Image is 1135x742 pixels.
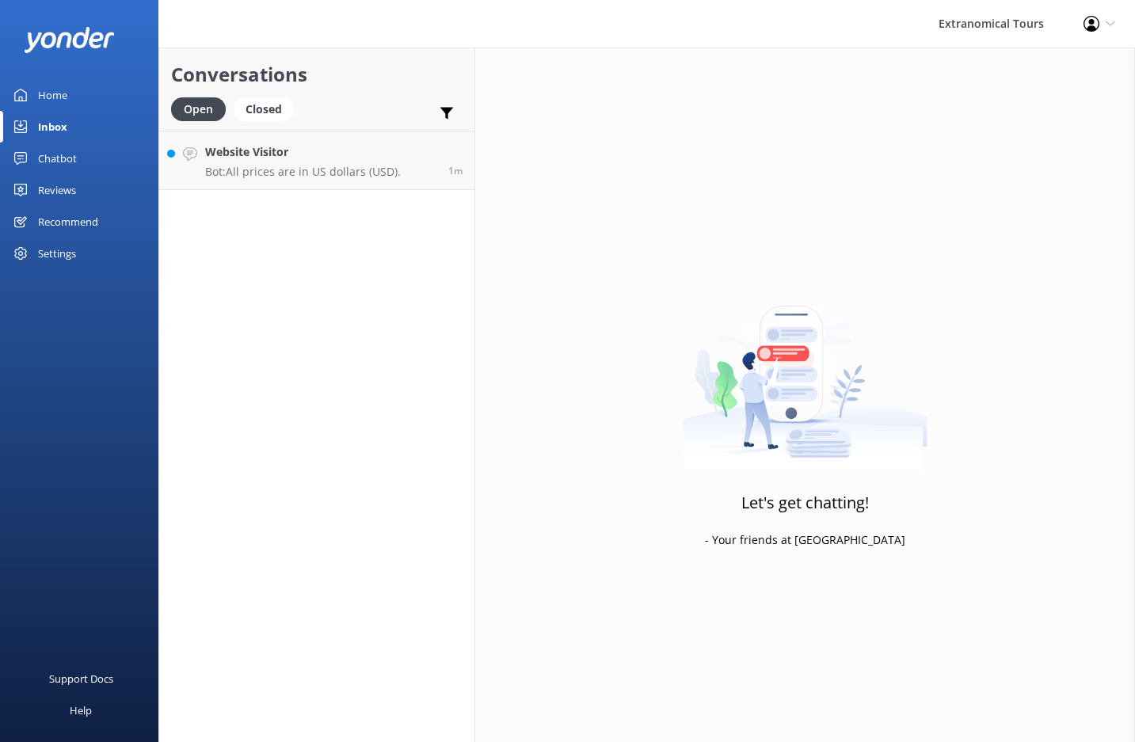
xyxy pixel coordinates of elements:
[38,111,67,143] div: Inbox
[171,97,226,121] div: Open
[38,143,77,174] div: Chatbot
[38,238,76,269] div: Settings
[38,79,67,111] div: Home
[205,165,401,179] p: Bot: All prices are in US dollars (USD).
[38,206,98,238] div: Recommend
[159,131,474,190] a: Website VisitorBot:All prices are in US dollars (USD).1m
[741,490,869,516] h3: Let's get chatting!
[234,100,302,117] a: Closed
[171,100,234,117] a: Open
[49,663,113,694] div: Support Docs
[24,27,115,53] img: yonder-white-logo.png
[683,272,927,470] img: artwork of a man stealing a conversation from at giant smartphone
[705,531,905,549] p: - Your friends at [GEOGRAPHIC_DATA]
[448,164,463,177] span: Sep 25 2025 05:57am (UTC -07:00) America/Tijuana
[234,97,294,121] div: Closed
[171,59,463,89] h2: Conversations
[205,143,401,161] h4: Website Visitor
[38,174,76,206] div: Reviews
[70,694,92,726] div: Help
